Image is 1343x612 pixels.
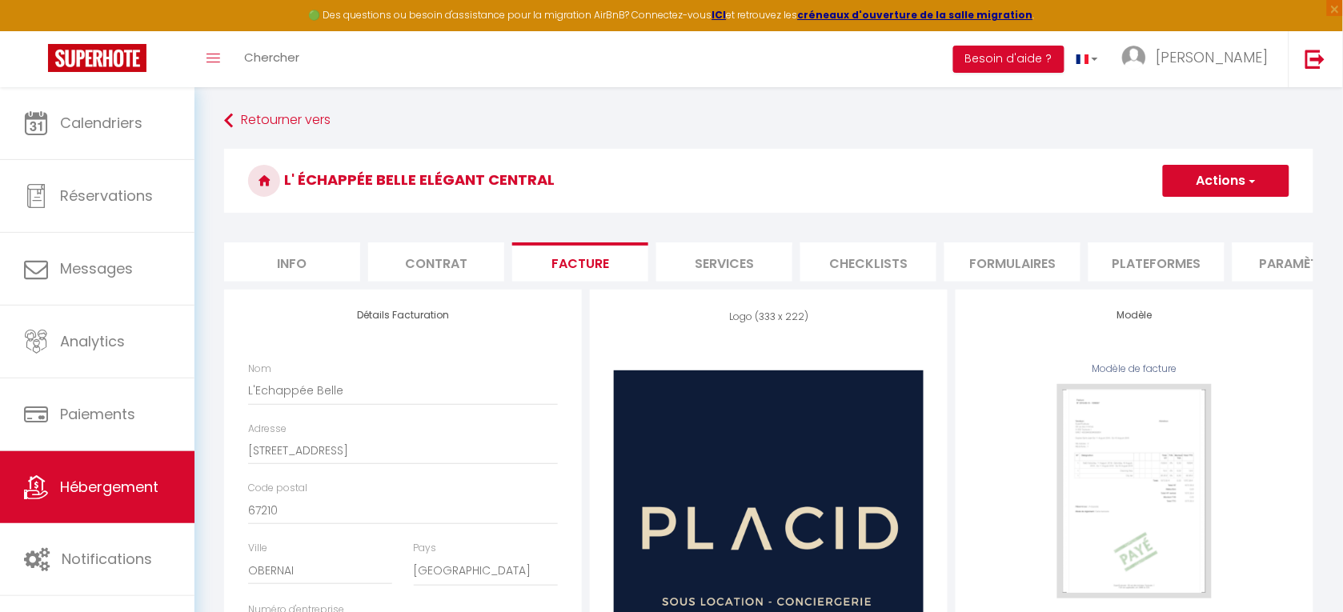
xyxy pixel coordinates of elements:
a: ... [PERSON_NAME] [1110,31,1289,87]
span: Réservations [60,186,153,206]
h4: Modèle [980,310,1289,321]
a: Chercher [232,31,311,87]
li: Contrat [368,242,504,282]
button: Ouvrir le widget de chat LiveChat [13,6,61,54]
li: Formulaires [944,242,1080,282]
span: [PERSON_NAME] [1157,47,1269,67]
h3: L' échappée Belle Elégant Central [224,149,1313,213]
label: Logo [729,310,752,325]
span: Hébergement [60,477,158,497]
div: Modèle de facture [980,362,1289,377]
li: Plateformes [1088,242,1225,282]
li: Facture [512,242,648,282]
li: Checklists [800,242,936,282]
span: Messages [60,258,133,278]
span: Analytics [60,331,125,351]
a: créneaux d'ouverture de la salle migration [798,8,1033,22]
span: (333 x 222) [755,310,808,323]
button: Actions [1163,165,1289,197]
li: Info [224,242,360,282]
img: Super Booking [48,44,146,72]
img: template-invoice.png [1057,384,1212,598]
label: Code postal [248,481,307,496]
h4: Détails Facturation [248,310,558,321]
label: Adresse [248,422,287,437]
label: Pays [414,541,437,556]
span: Chercher [244,49,299,66]
img: ... [1122,46,1146,70]
img: logout [1305,49,1325,69]
a: ICI [712,8,727,22]
li: Services [656,242,792,282]
label: Nom [248,362,271,377]
label: Ville [248,541,267,556]
button: Besoin d'aide ? [953,46,1064,73]
span: Calendriers [60,113,142,133]
span: Paiements [60,404,135,424]
span: Notifications [62,549,152,569]
a: Retourner vers [224,106,1313,135]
